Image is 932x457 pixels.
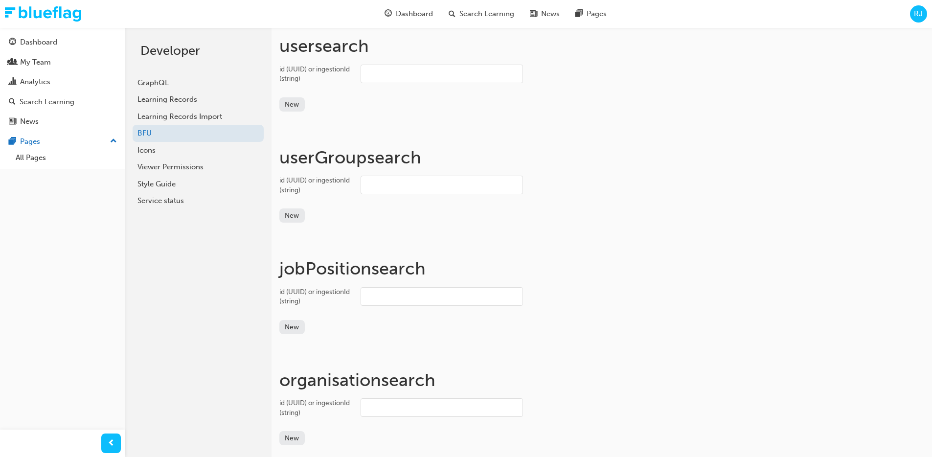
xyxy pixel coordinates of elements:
div: Analytics [20,76,50,88]
div: Service status [137,195,259,206]
div: Search Learning [20,96,74,108]
button: New [279,208,305,223]
h2: Developer [140,43,256,59]
span: search-icon [9,98,16,107]
button: Pages [4,133,121,151]
a: search-iconSearch Learning [441,4,522,24]
div: My Team [20,57,51,68]
span: guage-icon [385,8,392,20]
div: id (UUID) or ingestionId (string) [279,398,353,417]
span: Pages [587,8,607,20]
a: Analytics [4,73,121,91]
div: Dashboard [20,37,57,48]
a: Learning Records Import [133,108,264,125]
button: RJ [910,5,927,23]
a: Viewer Permissions [133,159,264,176]
a: Service status [133,192,264,209]
div: id (UUID) or ingestionId (string) [279,176,353,195]
div: News [20,116,39,127]
span: prev-icon [108,437,115,450]
button: DashboardMy TeamAnalyticsSearch LearningNews [4,31,121,133]
a: All Pages [12,150,121,165]
div: id (UUID) or ingestionId (string) [279,287,353,306]
input: id (UUID) or ingestionId (string) [361,176,523,194]
h1: userGroup search [279,147,924,168]
a: pages-iconPages [568,4,614,24]
a: BFU [133,125,264,142]
button: New [279,431,305,445]
a: My Team [4,53,121,71]
a: News [4,113,121,131]
span: people-icon [9,58,16,67]
a: Icons [133,142,264,159]
span: chart-icon [9,78,16,87]
input: id (UUID) or ingestionId (string) [361,65,523,83]
img: Trak [5,6,81,22]
span: up-icon [110,135,117,148]
button: New [279,320,305,334]
a: Search Learning [4,93,121,111]
h1: user search [279,35,924,57]
a: guage-iconDashboard [377,4,441,24]
div: GraphQL [137,77,259,89]
span: RJ [914,8,923,20]
div: Viewer Permissions [137,161,259,173]
input: id (UUID) or ingestionId (string) [361,398,523,417]
a: news-iconNews [522,4,568,24]
h1: organisation search [279,369,924,391]
span: Search Learning [459,8,514,20]
span: news-icon [9,117,16,126]
span: guage-icon [9,38,16,47]
div: Learning Records [137,94,259,105]
h1: jobPosition search [279,258,924,279]
a: GraphQL [133,74,264,91]
span: News [541,8,560,20]
span: Dashboard [396,8,433,20]
a: Learning Records [133,91,264,108]
a: Dashboard [4,33,121,51]
button: New [279,97,305,112]
div: Pages [20,136,40,147]
div: Icons [137,145,259,156]
a: Style Guide [133,176,264,193]
div: Learning Records Import [137,111,259,122]
div: Style Guide [137,179,259,190]
input: id (UUID) or ingestionId (string) [361,287,523,306]
span: news-icon [530,8,537,20]
span: search-icon [449,8,455,20]
div: id (UUID) or ingestionId (string) [279,65,353,84]
span: pages-icon [575,8,583,20]
span: pages-icon [9,137,16,146]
